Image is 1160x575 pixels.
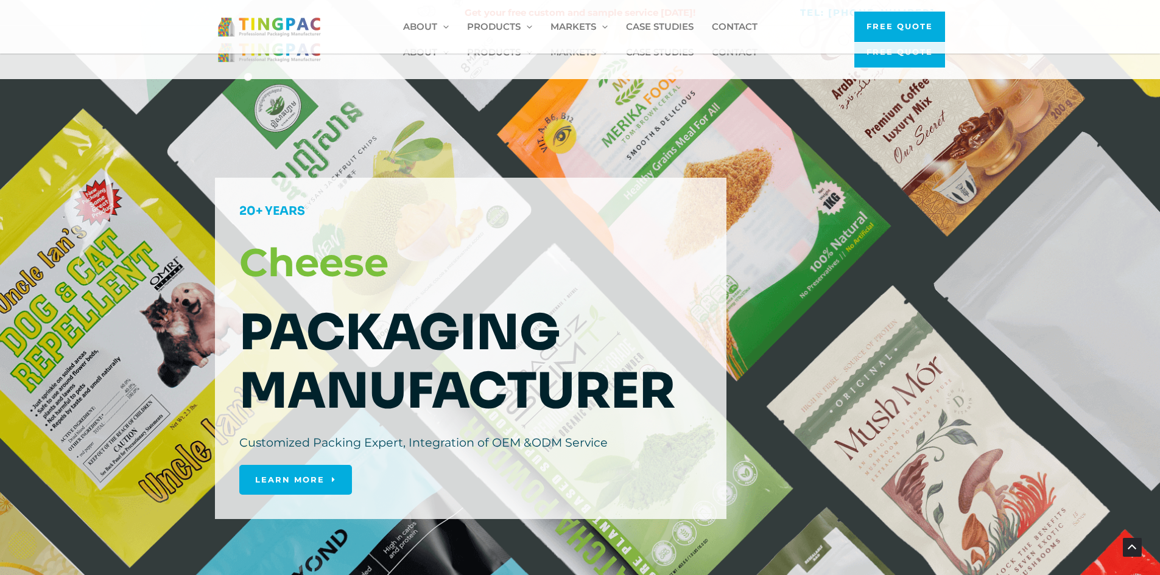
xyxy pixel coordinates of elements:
span: Cheese [239,233,388,291]
img: Ting Packaging [215,16,325,38]
div: Customized Packing Expert, Integration of OEM &ODM Service [239,433,702,453]
h5: 20+ years [239,202,702,221]
a: Learn More [239,465,352,495]
a: Free Quote [854,11,946,43]
span: Learn More [255,476,325,484]
h2: Packaging Manufacturer [239,304,702,420]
